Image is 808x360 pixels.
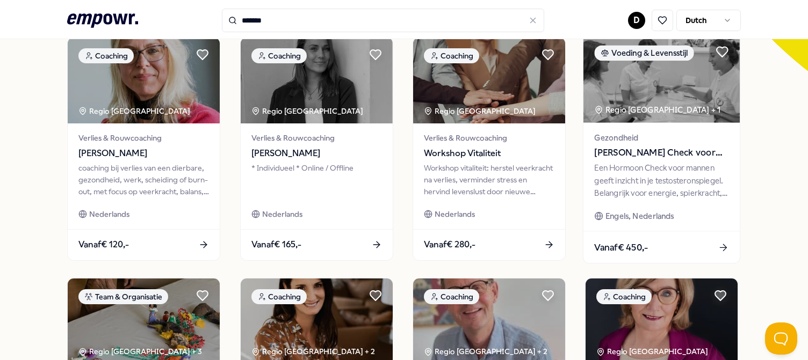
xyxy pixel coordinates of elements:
[424,146,554,160] span: Workshop Vitaliteit
[251,346,375,357] div: Regio [GEOGRAPHIC_DATA] + 2
[413,38,565,123] img: package image
[262,208,302,220] span: Nederlands
[78,132,209,144] span: Verlies & Rouwcoaching
[251,132,382,144] span: Verlies & Rouwcoaching
[78,289,168,304] div: Team & Organisatie
[595,240,648,254] span: Vanaf € 450,-
[241,38,393,123] img: package image
[78,146,209,160] span: [PERSON_NAME]
[78,162,209,198] div: coaching bij verlies van een dierbare, gezondheid, werk, scheiding of burn-out, met focus op veer...
[765,322,797,355] iframe: Help Scout Beacon - Open
[68,38,220,123] img: package image
[424,162,554,198] div: Workshop vitaliteit: herstel veerkracht na verlies, verminder stress en hervind levenslust door n...
[583,34,741,264] a: package imageVoeding & LevensstijlRegio [GEOGRAPHIC_DATA] + 1Gezondheid[PERSON_NAME] Check voor M...
[595,146,729,160] span: [PERSON_NAME] Check voor Mannen
[583,34,740,123] img: package image
[424,48,479,63] div: Coaching
[89,208,129,220] span: Nederlands
[67,37,220,260] a: package imageCoachingRegio [GEOGRAPHIC_DATA] Verlies & Rouwcoaching[PERSON_NAME]coaching bij verl...
[251,105,365,117] div: Regio [GEOGRAPHIC_DATA]
[78,238,129,252] span: Vanaf € 120,-
[596,346,710,357] div: Regio [GEOGRAPHIC_DATA]
[595,46,694,61] div: Voeding & Levensstijl
[424,346,547,357] div: Regio [GEOGRAPHIC_DATA] + 2
[251,289,307,304] div: Coaching
[424,289,479,304] div: Coaching
[251,162,382,198] div: * Individueel * Online / Offline
[605,210,674,223] span: Engels, Nederlands
[595,162,729,199] div: Een Hormoon Check voor mannen geeft inzicht in je testosteronspiegel. Belangrijk voor energie, sp...
[78,105,192,117] div: Regio [GEOGRAPHIC_DATA]
[435,208,475,220] span: Nederlands
[424,238,475,252] span: Vanaf € 280,-
[78,346,202,357] div: Regio [GEOGRAPHIC_DATA] + 3
[424,132,554,144] span: Verlies & Rouwcoaching
[251,48,307,63] div: Coaching
[413,37,566,260] a: package imageCoachingRegio [GEOGRAPHIC_DATA] Verlies & RouwcoachingWorkshop VitaliteitWorkshop vi...
[595,131,729,144] span: Gezondheid
[628,12,645,29] button: D
[222,9,544,32] input: Search for products, categories or subcategories
[595,104,721,116] div: Regio [GEOGRAPHIC_DATA] + 1
[240,37,393,260] a: package imageCoachingRegio [GEOGRAPHIC_DATA] Verlies & Rouwcoaching[PERSON_NAME]* Individueel * O...
[251,146,382,160] span: [PERSON_NAME]
[78,48,134,63] div: Coaching
[596,289,652,304] div: Coaching
[424,105,537,117] div: Regio [GEOGRAPHIC_DATA]
[251,238,301,252] span: Vanaf € 165,-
